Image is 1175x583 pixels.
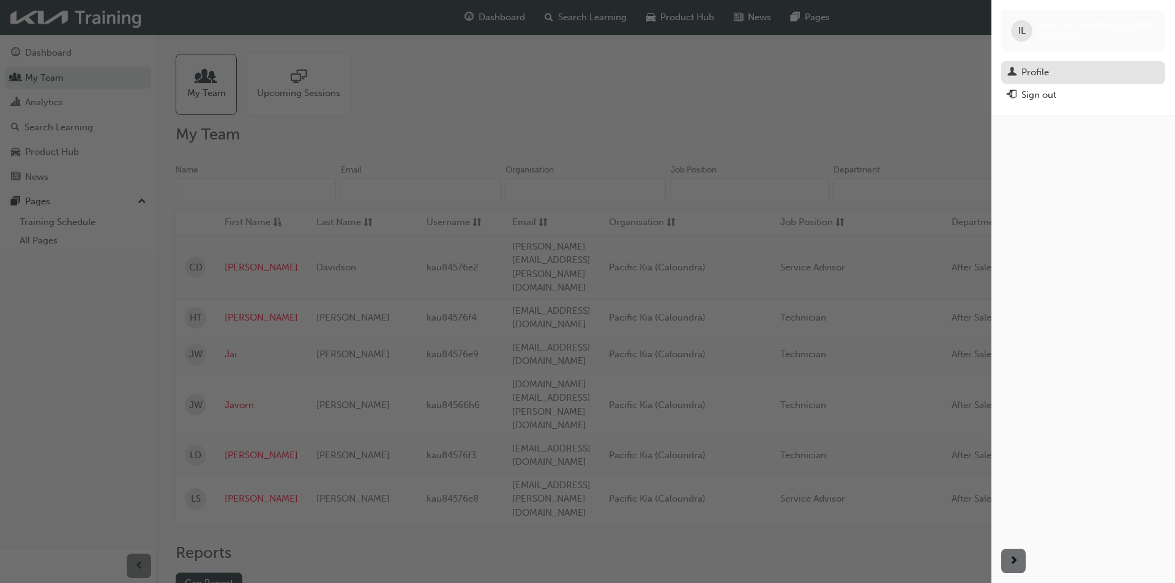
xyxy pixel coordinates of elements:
span: Italo [GEOGRAPHIC_DATA] [1037,20,1151,31]
button: Sign out [1001,84,1165,106]
span: kau84576c7 [1037,31,1083,42]
span: man-icon [1007,67,1016,78]
span: IL [1018,24,1026,38]
span: next-icon [1009,554,1018,569]
div: Profile [1021,65,1049,80]
span: exit-icon [1007,90,1016,101]
div: Sign out [1021,88,1056,102]
a: Profile [1001,61,1165,84]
